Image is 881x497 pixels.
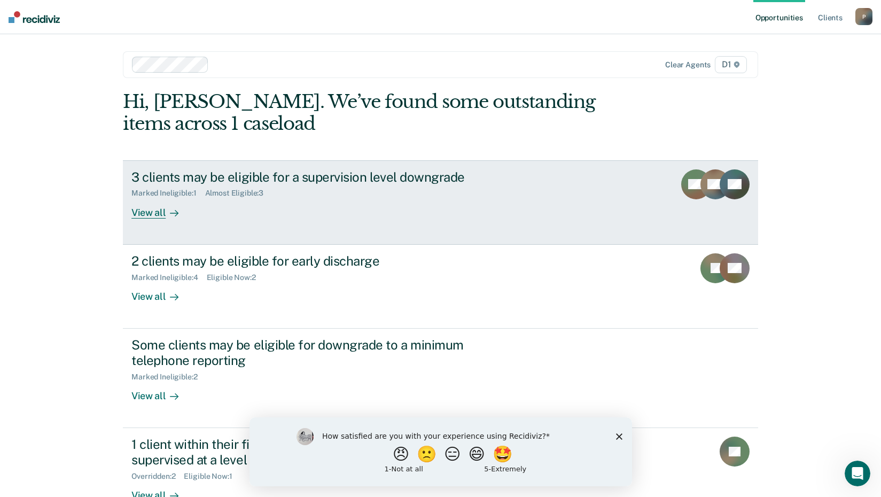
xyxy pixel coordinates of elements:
div: Marked Ineligible : 2 [131,372,206,382]
img: Recidiviz [9,11,60,23]
iframe: Intercom live chat [845,461,870,486]
a: 2 clients may be eligible for early dischargeMarked Ineligible:4Eligible Now:2View all [123,245,758,329]
div: 1 client within their first 6 months of supervision is being supervised at a level that does not ... [131,437,506,468]
div: View all [131,282,191,302]
div: Almost Eligible : 3 [205,189,272,198]
div: Eligible Now : 1 [184,472,240,481]
a: 3 clients may be eligible for a supervision level downgradeMarked Ineligible:1Almost Eligible:3Vi... [123,160,758,245]
div: Marked Ineligible : 4 [131,273,206,282]
div: Marked Ineligible : 1 [131,189,205,198]
div: Some clients may be eligible for downgrade to a minimum telephone reporting [131,337,506,368]
div: Hi, [PERSON_NAME]. We’ve found some outstanding items across 1 caseload [123,91,631,135]
span: D1 [715,56,747,73]
div: 2 clients may be eligible for early discharge [131,253,506,269]
div: View all [131,198,191,219]
button: P [855,8,872,25]
a: Some clients may be eligible for downgrade to a minimum telephone reportingMarked Ineligible:2Vie... [123,329,758,428]
div: View all [131,381,191,402]
div: 3 clients may be eligible for a supervision level downgrade [131,169,506,185]
div: Clear agents [665,60,711,69]
div: Eligible Now : 2 [207,273,264,282]
div: Overridden : 2 [131,472,184,481]
iframe: Survey by Kim from Recidiviz [250,417,632,486]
